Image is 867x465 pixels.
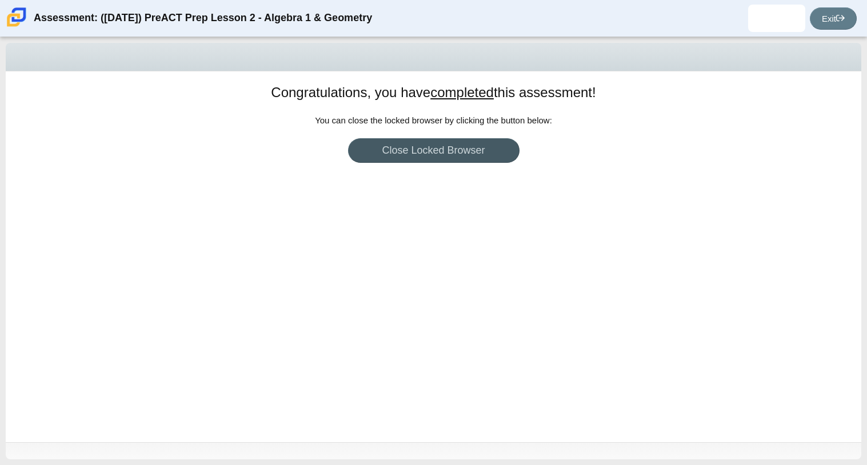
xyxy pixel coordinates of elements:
a: Carmen School of Science & Technology [5,21,29,31]
img: Carmen School of Science & Technology [5,5,29,29]
h1: Congratulations, you have this assessment! [271,83,596,102]
u: completed [430,85,494,100]
div: Assessment: ([DATE]) PreACT Prep Lesson 2 - Algebra 1 & Geometry [34,5,372,32]
a: Exit [810,7,857,30]
span: You can close the locked browser by clicking the button below: [315,115,552,155]
a: Close Locked Browser [348,138,520,163]
img: jaheim.lockwood.S6ODNL [768,9,786,27]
